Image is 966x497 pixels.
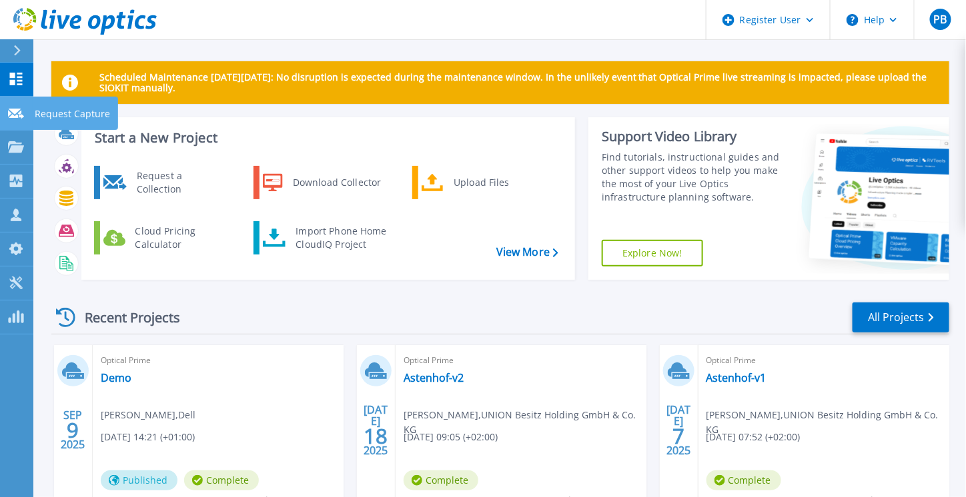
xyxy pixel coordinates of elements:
span: [PERSON_NAME] , UNION Besitz Holding GmbH & Co. KG [404,408,646,437]
a: View More [496,246,558,258]
a: Upload Files [412,166,549,199]
a: Astenhof-v1 [706,371,767,384]
span: [PERSON_NAME] , Dell [101,408,195,422]
div: Support Video Library [602,128,782,145]
span: PB [933,14,947,25]
a: Explore Now! [602,240,703,266]
a: Download Collector [254,166,390,199]
span: [DATE] 09:05 (+02:00) [404,430,498,444]
a: Demo [101,371,131,384]
span: Optical Prime [706,353,941,368]
span: 7 [672,430,684,442]
a: Astenhof-v2 [404,371,464,384]
span: [PERSON_NAME] , UNION Besitz Holding GmbH & Co. KG [706,408,949,437]
span: 18 [364,430,388,442]
span: Optical Prime [101,353,336,368]
a: Cloud Pricing Calculator [94,221,231,254]
div: [DATE] 2025 [666,406,691,454]
div: SEP 2025 [60,406,85,454]
p: Request Capture [35,97,110,131]
div: Cloud Pricing Calculator [129,225,227,251]
div: Recent Projects [51,301,198,334]
span: Published [101,470,177,490]
span: [DATE] 07:52 (+02:00) [706,430,801,444]
div: Request a Collection [130,169,227,196]
p: Scheduled Maintenance [DATE][DATE]: No disruption is expected during the maintenance window. In t... [99,72,939,93]
span: Complete [706,470,781,490]
a: All Projects [853,302,949,332]
div: Find tutorials, instructional guides and other support videos to help you make the most of your L... [602,151,782,204]
h3: Start a New Project [95,131,558,145]
div: Download Collector [286,169,387,196]
span: Complete [184,470,259,490]
span: Complete [404,470,478,490]
div: Import Phone Home CloudIQ Project [289,225,393,251]
span: Optical Prime [404,353,638,368]
div: [DATE] 2025 [363,406,388,454]
span: 9 [67,424,79,436]
div: Upload Files [447,169,546,196]
span: [DATE] 14:21 (+01:00) [101,430,195,444]
a: Request a Collection [94,166,231,199]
